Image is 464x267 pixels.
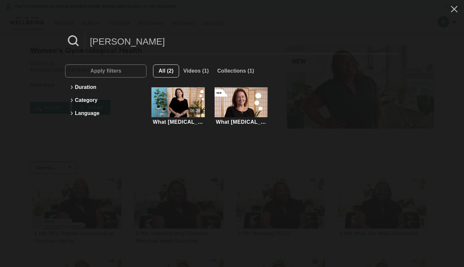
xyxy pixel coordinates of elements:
span: Collections (1) [217,68,254,74]
a: What Cancer Taught Me About Living06:28What [MEDICAL_DATA] Taught Me About Living [151,87,204,126]
span: Videos (1) [183,68,209,74]
button: All (2) [153,64,179,77]
button: Collections (1) [213,64,258,77]
button: Videos (1) [179,64,213,77]
button: Duration [68,81,143,94]
a: What Cancer Taught Me About LivingWhat [MEDICAL_DATA] Taught Me About Living [215,87,268,126]
span: All (2) [159,68,174,74]
div: What [MEDICAL_DATA] Taught Me About Living [216,119,266,125]
button: Language [68,107,143,120]
input: Search [85,33,399,50]
div: 06:28 [190,108,200,114]
div: What [MEDICAL_DATA] Taught Me About Living [153,119,203,125]
button: Category [68,94,143,107]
